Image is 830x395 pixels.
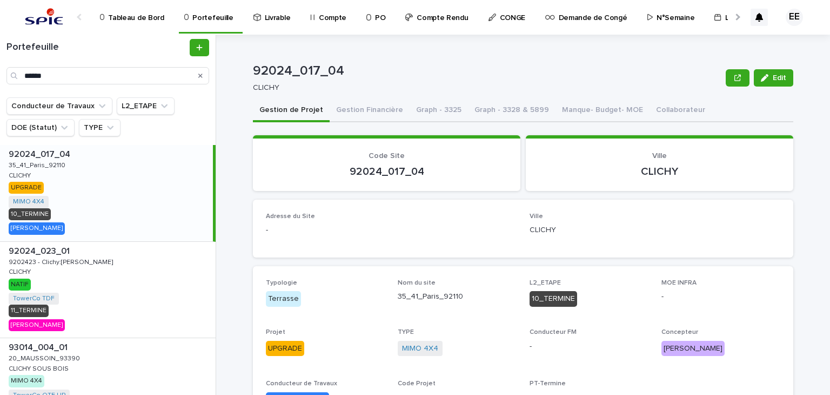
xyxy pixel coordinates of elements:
p: 20_MAUSSOIN_93390 [9,353,82,363]
div: UPGRADE [9,182,44,194]
span: Code Site [369,152,405,160]
span: Ville [530,213,543,220]
input: Search [6,67,209,84]
a: TowerCo TDF [13,295,55,302]
button: DOE (Statut) [6,119,75,136]
p: CLICHY [539,165,780,178]
button: Graph - 3325 [410,100,468,122]
div: [PERSON_NAME] [9,222,65,234]
p: 35_41_Paris_92110 [9,160,68,169]
span: Nom du site [398,280,436,286]
div: NATIF [9,279,31,291]
div: MIMO 4X4 [9,375,44,387]
div: UPGRADE [266,341,304,357]
p: CLICHY [253,83,717,93]
p: CLICHY [9,170,33,180]
span: PT-Termine [530,380,566,387]
p: 92024_017_04 [9,147,72,160]
p: - [266,225,517,236]
button: Edit [754,69,793,87]
img: svstPd6MQfCT1uX1QGkG [22,6,66,28]
div: EE [786,9,803,26]
p: - [530,341,648,352]
span: TYPE [398,329,414,335]
button: Collaborateur [650,100,712,122]
p: CLICHY SOUS BOIS [9,363,71,373]
div: [PERSON_NAME] [661,341,725,357]
p: CLICHY [530,225,780,236]
p: 9202423 - Clichy:[PERSON_NAME] [9,256,115,266]
button: Conducteur de Travaux [6,97,112,115]
button: Graph - 3328 & 5899 [468,100,555,122]
span: Adresse du Site [266,213,315,220]
p: 93014_004_01 [9,340,70,353]
div: [PERSON_NAME] [9,319,65,331]
button: L2_ETAPE [117,97,175,115]
span: Conducteur FM [530,329,577,335]
button: Gestion de Projet [253,100,330,122]
span: MOE INFRA [661,280,697,286]
p: 35_41_Paris_92110 [398,291,517,302]
div: 11_TERMINE [9,305,49,317]
button: TYPE [79,119,121,136]
span: Edit [773,74,786,82]
p: CLICHY [9,266,33,276]
p: 92024_023_01 [9,244,72,256]
span: Concepteur [661,329,698,335]
a: MIMO 4X4 [402,343,438,354]
a: MIMO 4X4 [13,198,44,206]
button: Gestion Financière [330,100,410,122]
span: Conducteur de Travaux [266,380,337,387]
p: 92024_017_04 [253,63,721,79]
p: - [661,291,780,302]
button: Manque- Budget- MOE [555,100,650,122]
h1: Portefeuille [6,42,188,54]
span: Ville [652,152,667,160]
span: Code Projet [398,380,436,387]
span: Typologie [266,280,297,286]
p: 92024_017_04 [266,165,507,178]
div: 10_TERMINE [9,208,51,220]
span: L2_ETAPE [530,280,561,286]
span: Projet [266,329,285,335]
div: Terrasse [266,291,301,307]
div: 10_TERMINE [530,291,577,307]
